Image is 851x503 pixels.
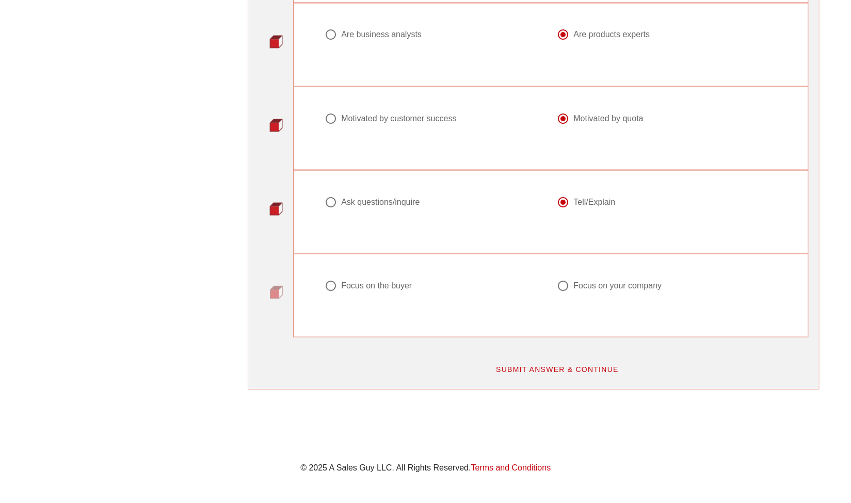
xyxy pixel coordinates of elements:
[269,285,283,299] img: question-bullet.png
[487,360,627,378] button: SUBMIT ANSWER & CONTINUE
[573,197,615,207] div: Tell/Explain
[269,118,283,132] img: question-bullet-actve.png
[341,197,420,207] div: Ask questions/inquire
[573,29,650,40] div: Are products experts
[471,463,551,472] a: Terms and Conditions
[341,29,422,40] div: Are business analysts
[341,113,456,123] div: Motivated by customer success
[495,365,619,373] span: SUBMIT ANSWER & CONTINUE
[573,280,662,290] div: Focus on your company
[341,280,412,290] div: Focus on the buyer
[269,202,283,215] img: question-bullet-actve.png
[269,35,283,48] img: question-bullet-actve.png
[573,113,643,123] div: Motivated by quota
